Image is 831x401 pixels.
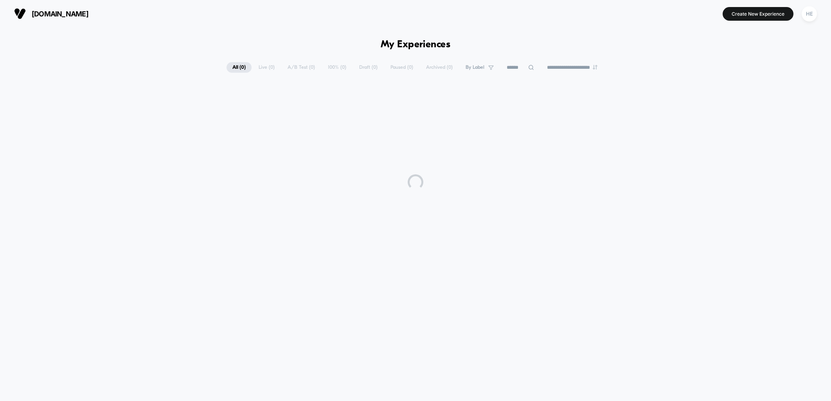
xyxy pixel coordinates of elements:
span: By Label [466,64,484,70]
span: [DOMAIN_NAME] [32,10,88,18]
button: Create New Experience [723,7,793,21]
span: All ( 0 ) [227,62,252,73]
div: HE [802,6,817,21]
img: end [593,65,597,70]
button: [DOMAIN_NAME] [12,7,91,20]
button: HE [799,6,819,22]
img: Visually logo [14,8,26,20]
h1: My Experiences [381,39,451,50]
